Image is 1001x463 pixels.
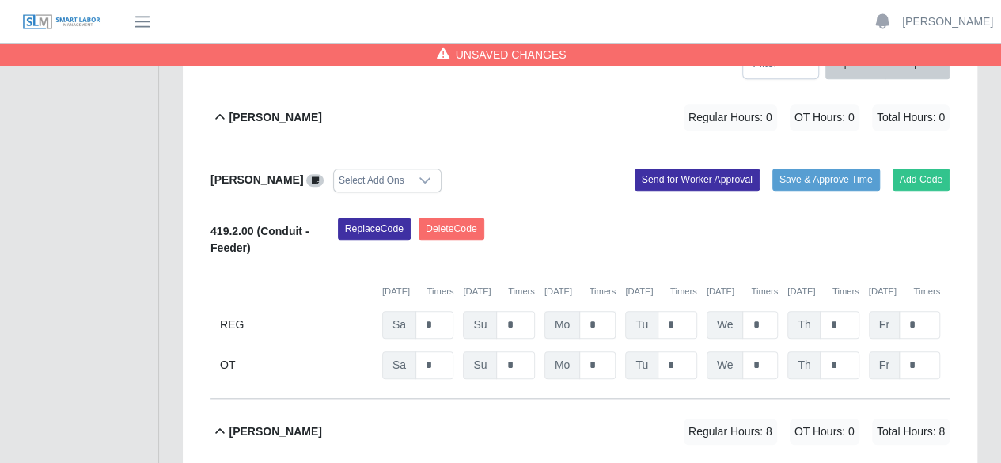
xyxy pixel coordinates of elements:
div: [DATE] [707,285,778,298]
button: Timers [427,285,454,298]
span: Fr [869,351,900,379]
span: Su [463,351,497,379]
span: Sa [382,351,416,379]
span: Th [787,351,821,379]
button: ReplaceCode [338,218,411,240]
button: Timers [832,285,859,298]
span: Mo [544,351,580,379]
div: OT [220,351,373,379]
button: Timers [670,285,697,298]
span: We [707,351,744,379]
button: Timers [589,285,616,298]
b: 419.2.00 (Conduit - Feeder) [210,225,309,254]
span: OT Hours: 0 [790,104,859,131]
span: OT Hours: 0 [790,419,859,445]
button: Save & Approve Time [772,169,880,191]
div: [DATE] [625,285,696,298]
b: [PERSON_NAME] [229,423,321,440]
div: [DATE] [787,285,859,298]
div: Select Add Ons [334,169,409,192]
span: Tu [625,311,658,339]
button: Timers [751,285,778,298]
div: [DATE] [382,285,453,298]
span: Su [463,311,497,339]
span: Unsaved Changes [456,47,567,63]
span: Regular Hours: 8 [684,419,777,445]
span: Fr [869,311,900,339]
div: [DATE] [463,285,534,298]
div: [DATE] [544,285,616,298]
button: Timers [913,285,940,298]
button: Timers [508,285,535,298]
button: Add Code [893,169,950,191]
span: Sa [382,311,416,339]
span: Tu [625,351,658,379]
span: Regular Hours: 0 [684,104,777,131]
button: DeleteCode [419,218,484,240]
span: Total Hours: 8 [872,419,950,445]
div: [DATE] [869,285,940,298]
span: Mo [544,311,580,339]
button: Send for Worker Approval [635,169,760,191]
button: [PERSON_NAME] Regular Hours: 0 OT Hours: 0 Total Hours: 0 [210,85,950,150]
a: View/Edit Notes [306,173,324,186]
img: SLM Logo [22,13,101,31]
a: [PERSON_NAME] [902,13,993,30]
b: [PERSON_NAME] [210,173,303,186]
div: REG [220,311,373,339]
span: Th [787,311,821,339]
b: [PERSON_NAME] [229,109,321,126]
span: We [707,311,744,339]
span: Total Hours: 0 [872,104,950,131]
